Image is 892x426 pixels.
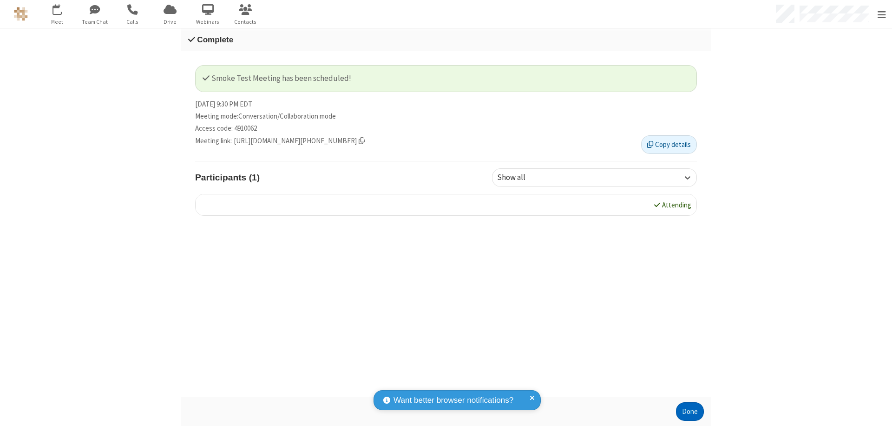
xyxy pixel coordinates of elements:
div: 5 [59,5,66,12]
span: [DATE] 9:30 PM EDT [195,99,252,110]
span: Meet [40,18,75,26]
li: Meeting mode : Conversation/Collaboration mode [195,111,697,122]
h3: Complete [188,35,704,44]
span: Calls [115,18,150,26]
span: Meeting link : [195,136,232,146]
span: Smoke Test Meeting has been scheduled! [203,73,351,83]
span: Attending [662,200,691,209]
span: Team Chat [78,18,112,26]
span: Copy meeting link [234,136,365,146]
span: Want better browser notifications? [394,394,513,406]
span: Contacts [228,18,263,26]
span: Drive [153,18,188,26]
button: Copy details [641,135,697,154]
img: QA Selenium DO NOT DELETE OR CHANGE [14,7,28,21]
h4: Participants (1) [195,168,485,186]
li: Access code: 4910062 [195,123,697,134]
div: Show all [497,172,541,184]
button: Done [676,402,704,421]
span: Webinars [190,18,225,26]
